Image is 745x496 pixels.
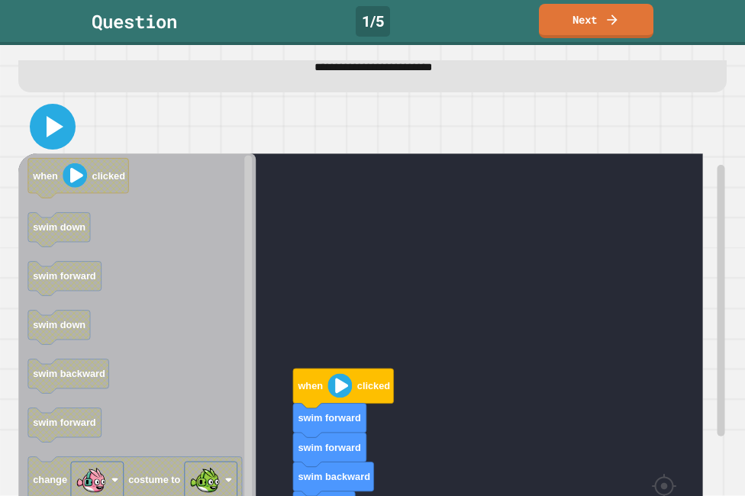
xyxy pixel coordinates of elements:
text: swim forward [34,417,97,428]
text: costume to [129,474,181,485]
text: change [34,474,68,485]
text: swim backward [34,368,106,379]
text: swim down [34,319,86,330]
text: swim forward [298,412,362,424]
text: clicked [92,169,125,181]
text: swim down [34,221,86,233]
text: when [298,380,324,391]
text: swim backward [298,471,371,482]
text: swim forward [34,270,97,282]
a: Next [539,4,653,38]
text: when [33,169,59,181]
text: swim forward [298,441,362,453]
text: clicked [357,380,390,391]
div: 1 / 5 [356,6,390,37]
div: Question [92,8,177,35]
